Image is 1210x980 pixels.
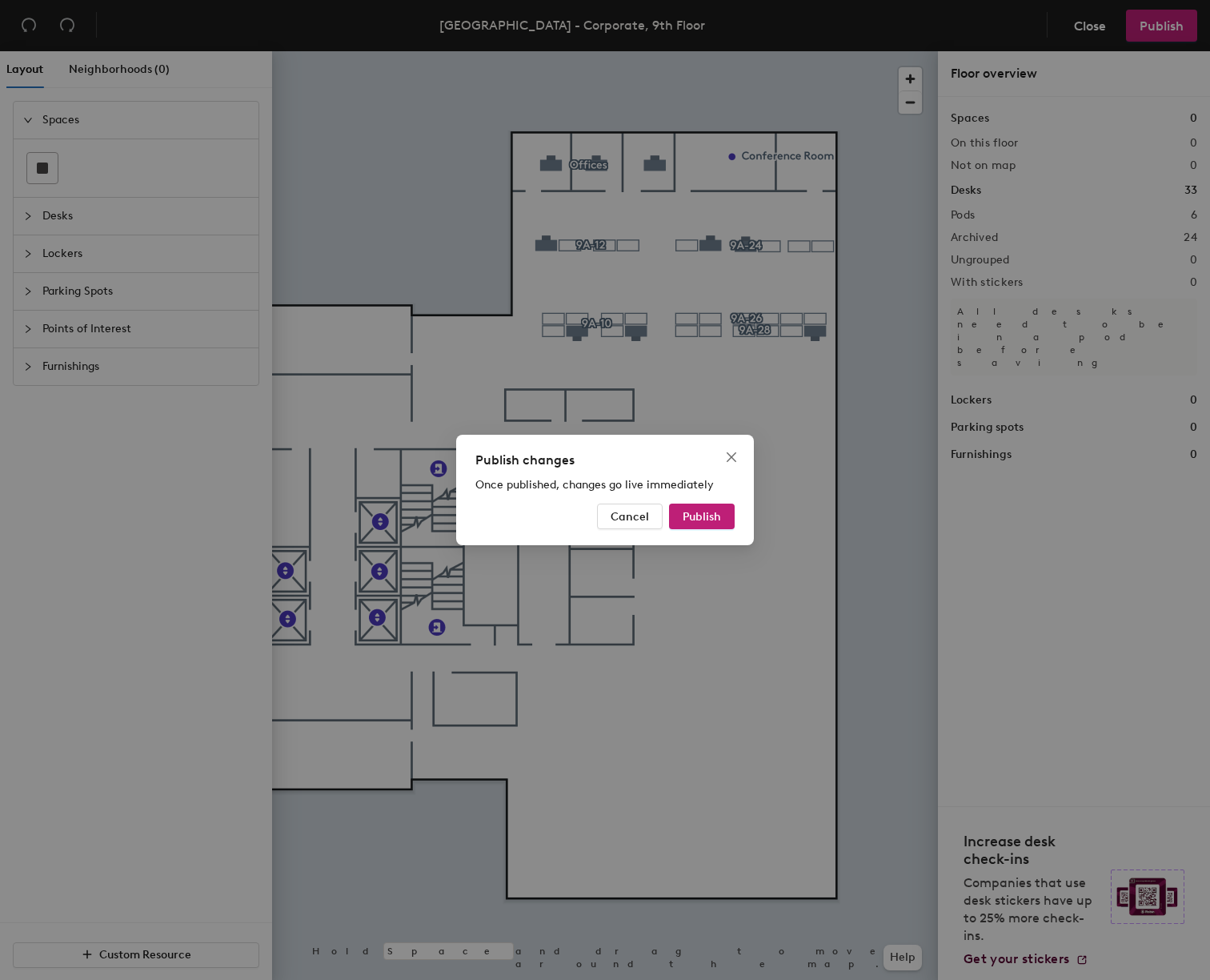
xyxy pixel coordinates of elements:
[683,510,721,524] span: Publish
[719,444,744,470] button: Close
[719,451,744,464] span: Close
[725,451,738,464] span: close
[475,478,714,492] span: Once published, changes go live immediately
[611,510,649,524] span: Cancel
[475,451,735,470] div: Publish changes
[597,504,663,529] button: Cancel
[669,504,735,529] button: Publish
